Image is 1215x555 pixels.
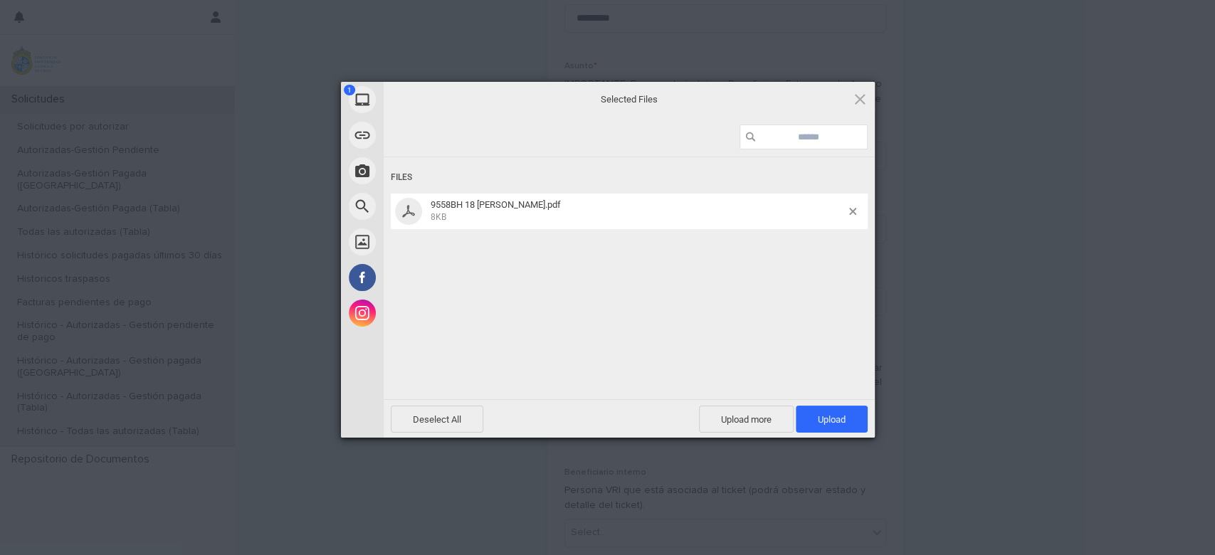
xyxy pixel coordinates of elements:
span: 9558BH 18 catalina laborde.pdf [426,199,849,223]
div: Files [391,164,868,191]
span: 1 [344,85,355,95]
div: Link (URL) [341,117,512,153]
span: Click here or hit ESC to close picker [852,91,868,107]
span: Upload [796,406,868,433]
span: Upload [818,414,846,425]
span: 9558BH 18 [PERSON_NAME].pdf [431,199,561,210]
span: Deselect All [391,406,483,433]
span: Upload more [699,406,794,433]
div: Take Photo [341,153,512,189]
span: 8KB [431,212,446,222]
div: Instagram [341,295,512,331]
div: Unsplash [341,224,512,260]
span: Selected Files [487,93,772,106]
div: My Device [341,82,512,117]
div: Web Search [341,189,512,224]
div: Facebook [341,260,512,295]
